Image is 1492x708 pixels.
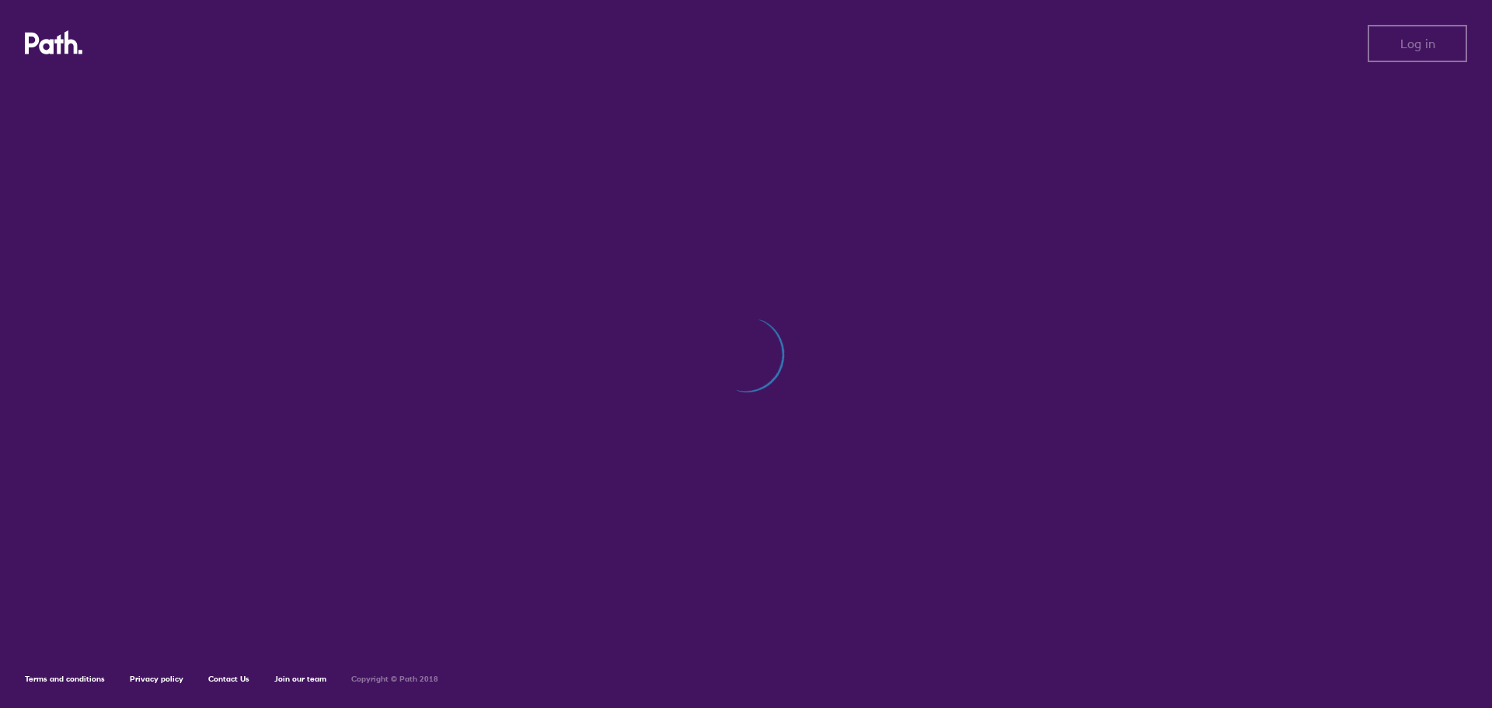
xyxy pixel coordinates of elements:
[1368,25,1467,62] button: Log in
[1400,37,1435,51] span: Log in
[274,674,326,684] a: Join our team
[208,674,249,684] a: Contact Us
[351,675,438,684] h6: Copyright © Path 2018
[25,674,105,684] a: Terms and conditions
[130,674,183,684] a: Privacy policy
